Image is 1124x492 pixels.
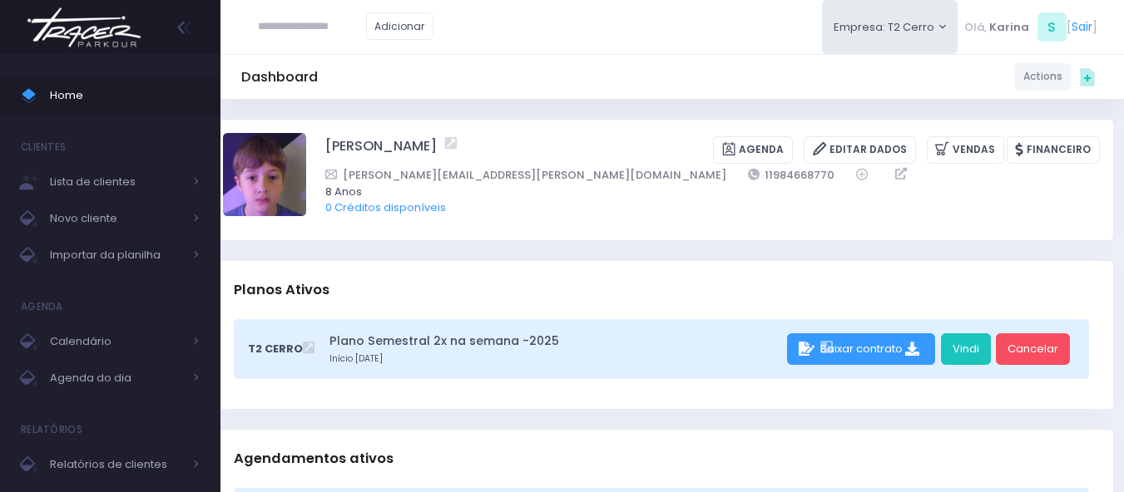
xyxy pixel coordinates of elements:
[50,85,200,106] span: Home
[996,333,1070,365] a: Cancelar
[958,8,1103,46] div: [ ]
[941,333,991,365] a: Vindi
[248,341,303,357] span: T2 Cerro
[50,367,183,389] span: Agenda do dia
[50,208,183,229] span: Novo cliente
[234,435,394,482] h3: Agendamentos ativos
[325,166,726,184] a: [PERSON_NAME][EMAIL_ADDRESS][PERSON_NAME][DOMAIN_NAME]
[50,244,183,266] span: Importar da planilha
[325,136,437,164] a: [PERSON_NAME]
[1007,136,1100,164] a: Financeiro
[787,333,935,365] div: Baixar contrato
[366,12,434,40] a: Adicionar
[1037,12,1067,42] span: S
[964,19,987,36] span: Olá,
[325,184,1078,200] span: 8 Anos
[50,171,183,193] span: Lista de clientes
[989,19,1029,36] span: Karina
[329,352,781,366] small: Início [DATE]
[21,290,63,323] h4: Agenda
[927,136,1004,164] a: Vendas
[748,166,835,184] a: 11984668770
[50,454,183,475] span: Relatórios de clientes
[223,133,306,216] img: Luca Cerutti Tufano
[21,130,66,164] h4: Clientes
[325,199,446,215] a: 0 Créditos disponíveis
[713,136,793,164] a: Agenda
[21,413,82,446] h4: Relatórios
[241,69,318,86] h5: Dashboard
[804,136,916,164] a: Editar Dados
[50,331,183,352] span: Calendário
[1014,63,1072,91] a: Actions
[329,332,781,350] a: Plano Semestral 2x na semana -2025
[1072,18,1092,36] a: Sair
[234,266,329,313] h3: Planos Ativos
